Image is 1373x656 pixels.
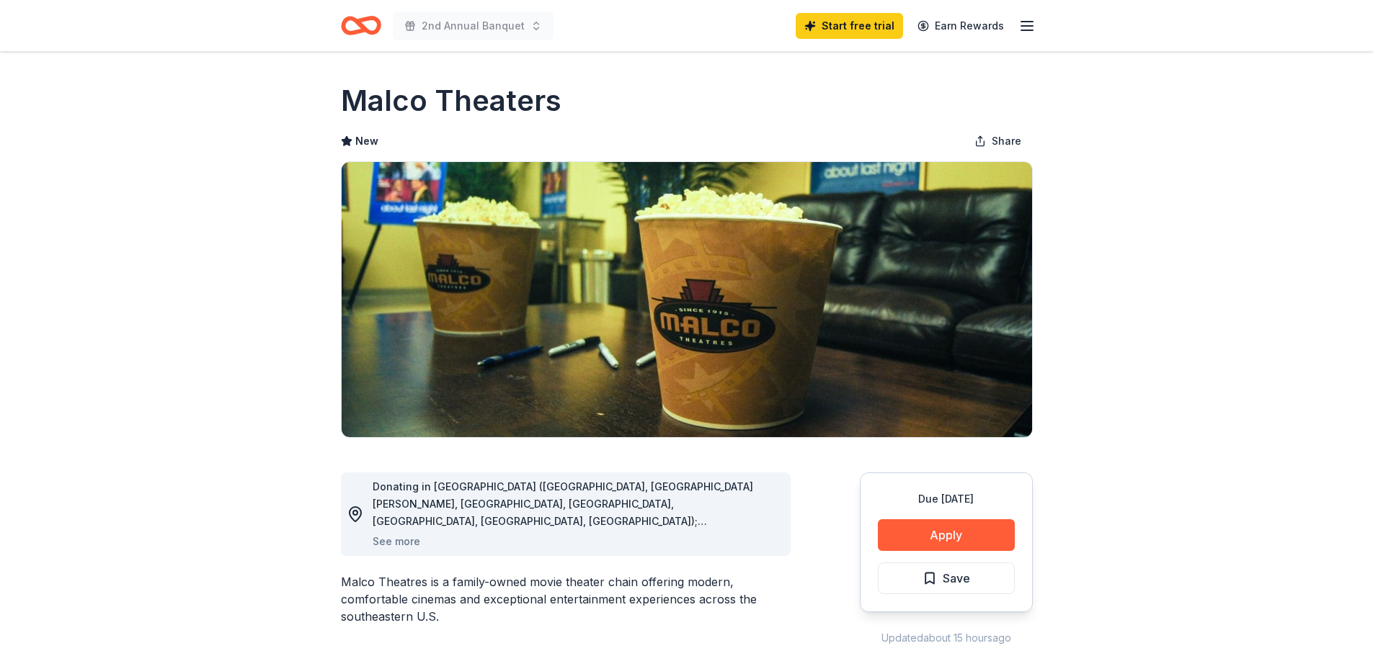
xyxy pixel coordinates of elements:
span: Save [943,569,970,588]
a: Earn Rewards [909,13,1013,39]
button: Save [878,562,1015,594]
span: Share [992,132,1021,150]
button: Share [963,127,1033,156]
button: See more [373,533,420,550]
div: Updated about 15 hours ago [860,629,1033,647]
button: 2nd Annual Banquet [393,12,554,40]
div: Malco Theatres is a family-owned movie theater chain offering modern, comfortable cinemas and exc... [341,573,791,625]
span: New [355,132,378,150]
a: Home [341,9,381,42]
span: 2nd Annual Banquet [422,17,525,35]
img: Image for Malco Theaters [342,162,1032,437]
h1: Malco Theaters [341,81,561,121]
button: Apply [878,519,1015,551]
div: Due [DATE] [878,490,1015,508]
a: Start free trial [796,13,903,39]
